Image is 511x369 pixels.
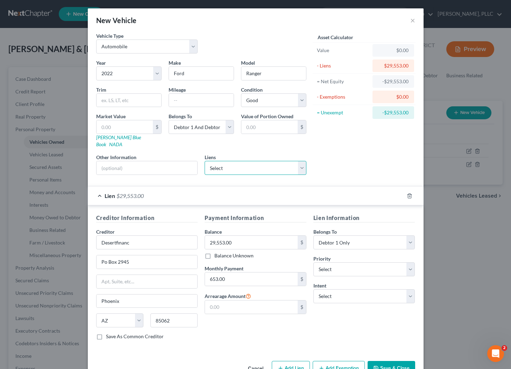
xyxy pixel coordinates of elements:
[378,93,409,100] div: $0.00
[97,275,198,288] input: Apt, Suite, etc...
[298,300,306,314] div: $
[169,86,186,93] label: Mileage
[205,300,298,314] input: 0.00
[313,229,337,235] span: Belongs To
[241,113,293,120] label: Value of Portion Owned
[313,214,415,222] h5: Lien Information
[317,78,370,85] div: = Net Equity
[298,120,306,134] div: $
[317,62,370,69] div: - Liens
[169,67,234,80] input: ex. Nissan
[150,313,198,327] input: Enter zip...
[378,62,409,69] div: $29,553.00
[502,345,507,351] span: 2
[96,229,115,235] span: Creditor
[96,32,123,40] label: Vehicle Type
[205,292,251,300] label: Arrearage Amount
[318,34,353,41] label: Asset Calculator
[298,272,306,286] div: $
[169,113,192,119] span: Belongs To
[205,154,216,161] label: Liens
[169,94,234,107] input: --
[97,255,198,269] input: Enter address...
[487,345,504,362] iframe: Intercom live chat
[313,256,331,262] span: Priority
[410,16,415,24] button: ×
[169,60,181,66] span: Make
[241,86,263,93] label: Condition
[96,15,137,25] div: New Vehicle
[97,161,198,175] input: (optional)
[298,236,306,249] div: $
[96,134,141,147] a: [PERSON_NAME] Blue Book
[106,333,164,340] label: Save As Common Creditor
[214,252,254,259] label: Balance Unknown
[378,47,409,54] div: $0.00
[205,228,222,235] label: Balance
[317,47,370,54] div: Value
[241,120,298,134] input: 0.00
[97,120,153,134] input: 0.00
[317,109,370,116] div: = Unexempt
[96,154,136,161] label: Other Information
[96,86,106,93] label: Trim
[109,141,122,147] a: NADA
[97,295,198,308] input: Enter city...
[378,109,409,116] div: -$29,553.00
[96,235,198,249] input: Search creditor by name...
[205,236,298,249] input: 0.00
[205,272,298,286] input: 0.00
[153,120,161,134] div: $
[205,265,243,272] label: Monthly Payment
[96,59,106,66] label: Year
[116,192,144,199] span: $29,553.00
[378,78,409,85] div: -$29,553.00
[97,94,161,107] input: ex. LS, LT, etc
[96,113,126,120] label: Market Value
[313,282,326,289] label: Intent
[205,214,306,222] h5: Payment Information
[241,59,255,66] label: Model
[96,214,198,222] h5: Creditor Information
[317,93,370,100] div: - Exemptions
[105,192,115,199] span: Lien
[241,67,306,80] input: ex. Altima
